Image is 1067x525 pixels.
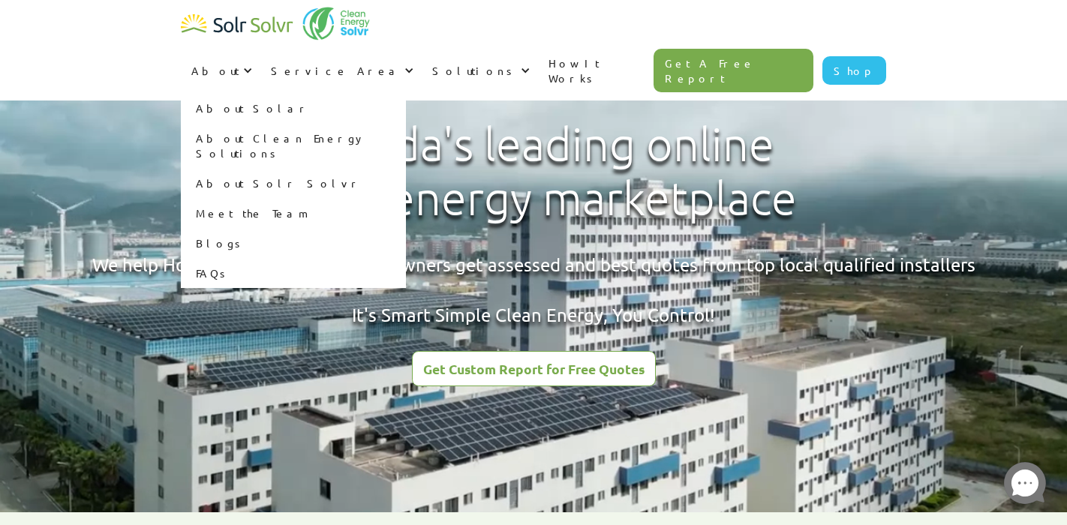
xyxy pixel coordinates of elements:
a: Blogs [181,228,406,258]
div: About [191,63,239,78]
a: About Solr Solvr [181,168,406,198]
div: Solutions [432,63,517,78]
a: About Clean Energy Solutions [181,123,406,168]
a: Get Custom Report for Free Quotes [412,351,656,386]
a: Meet the Team [181,198,406,228]
div: About [181,48,260,93]
a: About Solar [181,93,406,123]
div: Service Area [260,48,422,93]
h1: Canada's leading online clean energy marketplace [258,118,810,226]
a: How It Works [538,40,654,100]
div: Service Area [271,63,401,78]
div: Get Custom Report for Free Quotes [423,362,645,376]
div: We help Homeowners and Business Owners get assessed and best quotes from top local qualified inst... [92,252,975,328]
a: Get A Free Report [654,49,814,92]
div: Solutions [422,48,538,93]
a: Shop [822,56,886,85]
a: FAQs [181,258,406,288]
nav: About [181,93,406,288]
